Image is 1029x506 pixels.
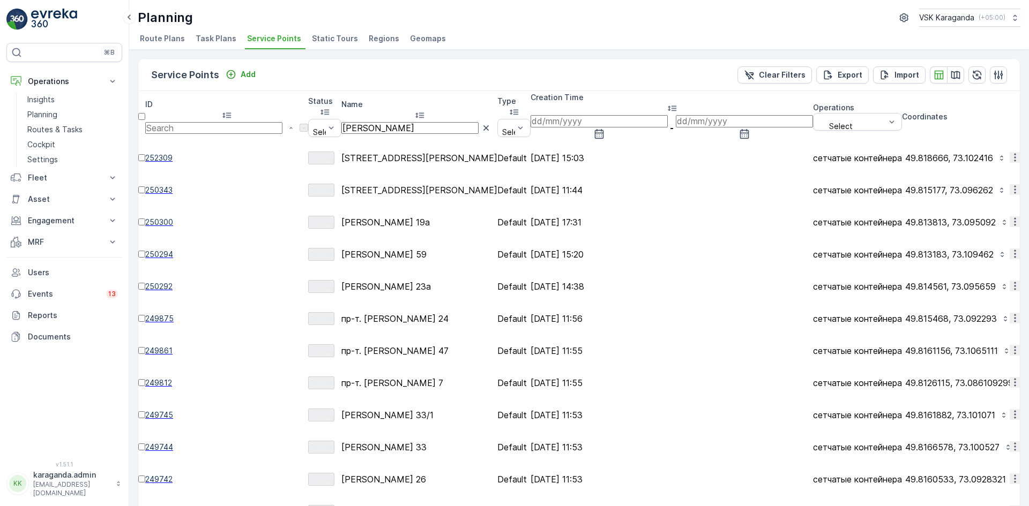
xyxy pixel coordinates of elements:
a: 249812 [145,377,308,388]
button: Active [308,344,334,357]
button: 49.813183, 73.109462 [902,246,1010,262]
input: dd/mm/yyyy [531,115,668,127]
button: Active [308,409,334,421]
p: Add [241,69,256,80]
div: KK [9,475,26,492]
button: MRF [6,231,122,253]
a: 249742 [145,474,308,485]
span: Service Points [247,33,301,44]
p: MRF [28,237,101,247]
td: [DATE] 11:53 [531,399,813,431]
button: Active [308,248,334,261]
p: [STREET_ADDRESS][PERSON_NAME] [341,153,497,163]
span: 250294 [145,249,308,260]
p: ID [145,99,308,110]
a: Events13 [6,283,122,305]
p: Operations [813,102,902,113]
a: 250292 [145,281,308,292]
span: Task Plans [196,33,236,44]
a: 249861 [145,345,308,356]
a: 249745 [145,410,308,420]
p: Default [497,217,531,227]
button: 49.815177, 73.096262 [902,182,1009,198]
span: Regions [369,33,399,44]
a: 252309 [145,153,308,163]
p: 49.8161156, 73.1065111 [905,346,998,356]
p: 49.8160533, 73.0928321 [905,474,1006,484]
p: Active [309,442,333,452]
p: сетчатыe контейнера [813,153,902,163]
p: [PERSON_NAME] 23а [341,282,497,291]
td: [DATE] 17:31 [531,206,813,238]
button: 49.818666, 73.102416 [902,150,1009,166]
button: Export [816,66,869,84]
p: 49.818666, 73.102416 [905,153,993,163]
td: [DATE] 11:53 [531,463,813,495]
span: 250343 [145,185,308,195]
button: Import [873,66,926,84]
p: ⌘B [104,48,115,57]
a: Documents [6,326,122,348]
p: 49.8161882, 73.101071 [905,410,995,420]
p: Default [497,410,531,420]
p: сетчатыe контейнера [813,442,902,452]
p: 13 [108,290,116,298]
p: Select [313,128,337,137]
button: Fleet [6,167,122,188]
button: Active [308,280,334,293]
p: Active [309,345,333,356]
p: Reports [28,310,118,321]
button: Add [221,68,260,81]
p: Default [497,185,531,195]
p: [STREET_ADDRESS][PERSON_NAME] [341,185,497,195]
p: Default [497,314,531,323]
span: v 1.51.1 [6,461,122,467]
button: Active [308,376,334,389]
p: Type [497,96,531,107]
a: 249744 [145,442,308,452]
p: Default [497,346,531,356]
p: Active [309,185,333,195]
p: Default [497,378,531,388]
p: Planning [138,9,193,26]
p: 49.8166578, 73.100527 [905,442,1000,452]
p: Documents [28,331,118,342]
p: Default [497,282,531,291]
button: 49.8161156, 73.1065111 [902,343,1014,359]
td: [DATE] 11:56 [531,303,813,335]
p: сетчатыe контейнера [813,185,902,195]
p: [PERSON_NAME] 33/1 [341,410,497,420]
p: 49.813813, 73.095092 [905,217,996,227]
p: Active [309,474,333,485]
button: 49.8161882, 73.101071 [902,407,1011,423]
p: Insights [27,94,55,105]
button: 49.815468, 73.092293 [902,311,1013,327]
button: Asset [6,188,122,210]
p: пр-т. [PERSON_NAME] 7 [341,378,497,388]
a: Insights [23,92,122,107]
p: Active [309,377,333,388]
p: 49.815468, 73.092293 [905,314,997,323]
p: сетчатыe контейнера [813,474,902,484]
p: Active [309,217,333,228]
p: Active [309,153,333,163]
p: Export [838,70,862,80]
p: Events [28,289,100,299]
p: сетчатыe контейнера [813,410,902,420]
a: 249875 [145,313,308,324]
span: Static Tours [312,33,358,44]
input: Search [341,122,479,134]
p: Select [502,128,526,137]
span: Route Plans [140,33,185,44]
p: Clear Filters [759,70,806,80]
p: [PERSON_NAME] 19а [341,217,497,227]
a: 250300 [145,217,308,228]
p: Service Points [151,67,219,82]
a: Reports [6,305,122,326]
p: Active [309,249,333,260]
